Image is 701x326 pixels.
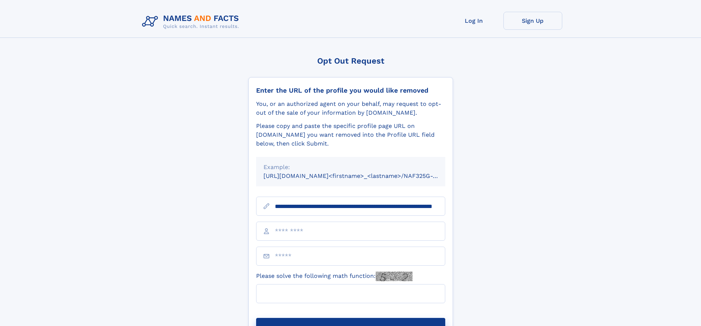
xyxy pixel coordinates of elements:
div: Enter the URL of the profile you would like removed [256,86,445,94]
label: Please solve the following math function: [256,272,413,281]
img: Logo Names and Facts [139,12,245,32]
small: [URL][DOMAIN_NAME]<firstname>_<lastname>/NAF325G-xxxxxxxx [263,172,459,179]
div: Opt Out Request [248,56,453,65]
a: Sign Up [503,12,562,30]
div: Example: [263,163,438,172]
div: Please copy and paste the specific profile page URL on [DOMAIN_NAME] you want removed into the Pr... [256,122,445,148]
div: You, or an authorized agent on your behalf, may request to opt-out of the sale of your informatio... [256,100,445,117]
a: Log In [445,12,503,30]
